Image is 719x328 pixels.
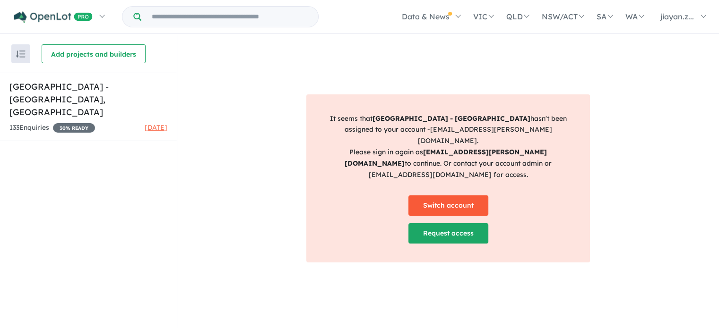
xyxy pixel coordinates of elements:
strong: [EMAIL_ADDRESS][PERSON_NAME][DOMAIN_NAME] [345,148,547,168]
div: 133 Enquir ies [9,122,95,134]
span: 30 % READY [53,123,95,133]
h5: [GEOGRAPHIC_DATA] - [GEOGRAPHIC_DATA] , [GEOGRAPHIC_DATA] [9,80,167,118]
span: [DATE] [145,123,167,132]
button: Add projects and builders [42,44,146,63]
p: It seems that hasn't been assigned to your account - [EMAIL_ADDRESS][PERSON_NAME][DOMAIN_NAME] . ... [322,113,574,181]
a: Request access [408,223,488,244]
img: sort.svg [16,50,26,58]
input: Try estate name, suburb, builder or developer [143,7,316,27]
strong: [GEOGRAPHIC_DATA] - [GEOGRAPHIC_DATA] [372,114,530,123]
span: jiayan.z... [660,12,694,21]
img: Openlot PRO Logo White [14,11,93,23]
a: Switch account [408,195,488,216]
